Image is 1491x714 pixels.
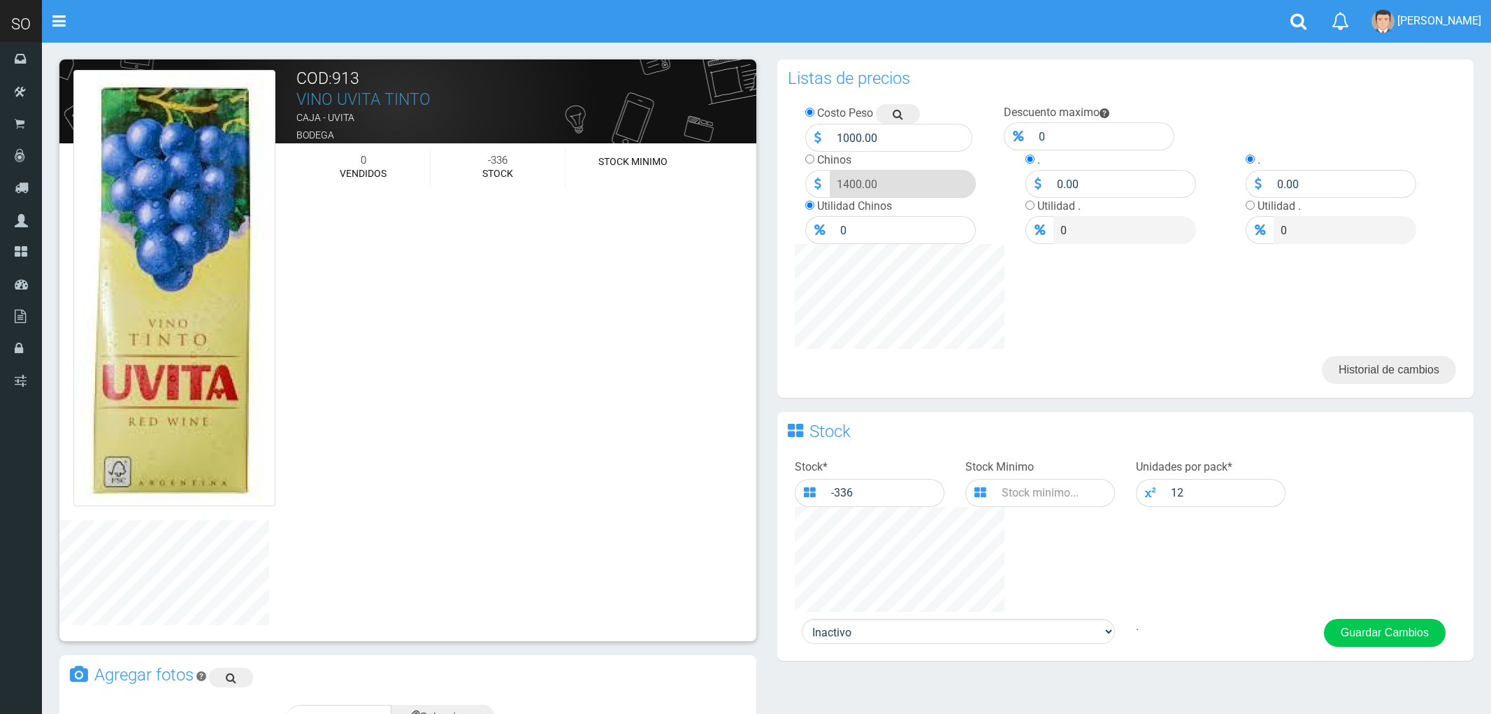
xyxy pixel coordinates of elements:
font: COD:913 [296,69,359,88]
label: Utilidad Chinos [817,199,892,213]
h3: Listas de precios [788,70,910,87]
a: Historial de cambios [1322,356,1456,384]
font: STOCK MINIMO [598,156,668,167]
input: Precio Venta... [830,170,976,198]
label: Stock Minimo [965,459,1034,476]
input: Stock total... [824,479,944,507]
label: . [1258,153,1260,166]
input: Stock minimo... [995,479,1115,507]
input: Precio . [1270,170,1416,198]
button: Guardar Cambios [1324,619,1446,647]
input: Precio . [1053,216,1196,244]
input: Precio . [1050,170,1196,198]
input: Precio Venta... [833,216,976,244]
label: Costo Peso [817,106,873,120]
font: BODEGA [296,129,334,141]
h3: Agregar fotos [94,666,194,683]
label: . [1037,153,1040,166]
img: User Image [1371,10,1395,33]
img: VINO_UVITA_TINTO_JPG.jpg [73,70,275,506]
font: 0 [361,154,366,166]
font: -336 [488,154,507,166]
label: Stock [795,459,828,476]
a: VINO UVITA TINTO [296,90,431,109]
a: Buscar imagen en google [209,668,253,687]
label: Utilidad . [1258,199,1301,213]
input: 1 [1164,479,1285,507]
label: Descuento maximo [1004,106,1100,119]
input: Precio . [1274,216,1416,244]
label: Unidades por pack [1136,459,1232,476]
a: Buscar precio en google [876,104,920,124]
h3: Stock [809,423,851,440]
input: Descuento Maximo [1032,122,1174,150]
span: [PERSON_NAME] [1397,14,1481,27]
label: Chinos [817,153,851,166]
input: Precio Costo... [830,124,972,152]
font: CAJA - UVITA [296,112,354,123]
font: STOCK [482,168,513,179]
span: . [1136,620,1139,633]
font: VENDIDOS [340,168,387,179]
label: Utilidad . [1037,199,1081,213]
